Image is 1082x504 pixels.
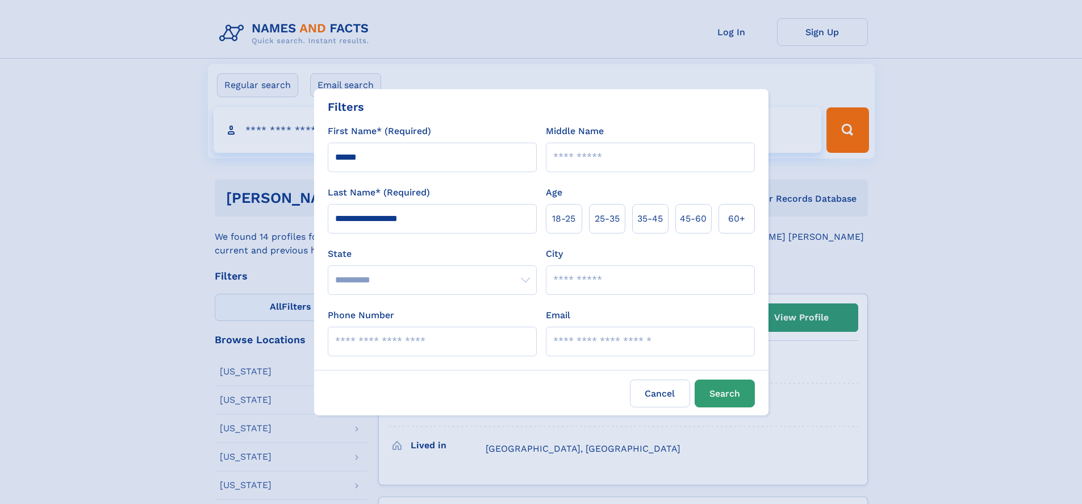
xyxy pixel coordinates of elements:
label: Age [546,186,562,199]
label: First Name* (Required) [328,124,431,138]
span: 18‑25 [552,212,575,226]
label: Email [546,309,570,322]
label: City [546,247,563,261]
span: 60+ [728,212,745,226]
label: Last Name* (Required) [328,186,430,199]
label: Middle Name [546,124,604,138]
div: Filters [328,98,364,115]
label: Phone Number [328,309,394,322]
button: Search [695,380,755,407]
label: State [328,247,537,261]
span: 35‑45 [637,212,663,226]
span: 25‑35 [595,212,620,226]
label: Cancel [630,380,690,407]
span: 45‑60 [680,212,707,226]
